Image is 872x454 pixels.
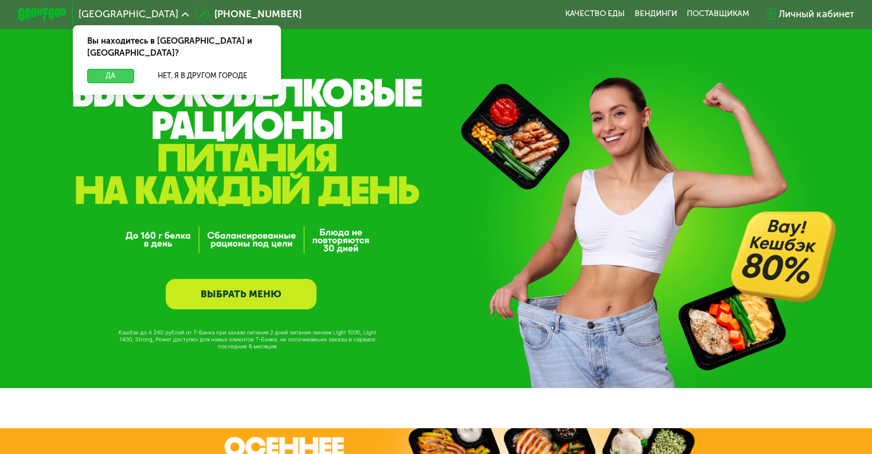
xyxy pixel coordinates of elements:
[73,25,281,69] div: Вы находитесь в [GEOGRAPHIC_DATA] и [GEOGRAPHIC_DATA]?
[79,9,178,19] span: [GEOGRAPHIC_DATA]
[635,9,677,19] a: Вендинги
[87,69,134,83] button: Да
[779,7,854,21] div: Личный кабинет
[195,7,302,21] a: [PHONE_NUMBER]
[139,69,267,83] button: Нет, я в другом городе
[565,9,625,19] a: Качество еды
[687,9,749,19] div: поставщикам
[166,279,316,309] a: ВЫБРАТЬ МЕНЮ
